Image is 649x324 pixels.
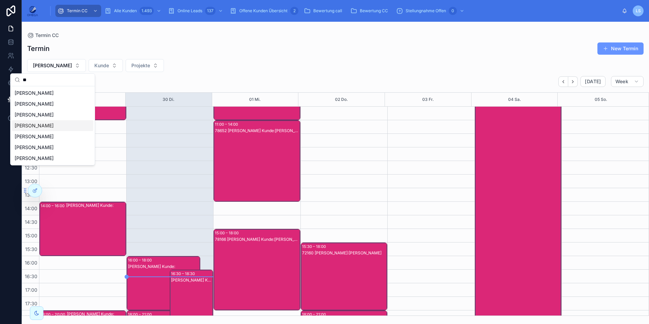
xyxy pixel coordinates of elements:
[214,121,300,201] div: 11:00 – 14:0078652 [PERSON_NAME] Kunde:[PERSON_NAME]
[302,250,387,256] div: 72160 [PERSON_NAME]:[PERSON_NAME]
[15,90,54,96] span: [PERSON_NAME]
[595,93,607,106] button: 05 So.
[126,59,164,72] button: Select Button
[23,233,39,238] span: 15:00
[215,237,300,242] div: 78166 [PERSON_NAME] Kunde:[PERSON_NAME]
[215,121,240,128] div: 11:00 – 14:00
[23,205,39,211] span: 14:00
[23,314,39,320] span: 18:00
[406,8,446,14] span: Stellungnahme Offen
[585,78,601,85] span: [DATE]
[114,8,137,14] span: Alle Kunden
[35,32,59,39] span: Termin CC
[163,93,174,106] button: 30 Di.
[597,42,644,55] button: New Termin
[301,243,387,310] div: 15:30 – 18:0072160 [PERSON_NAME]:[PERSON_NAME]
[103,5,165,17] a: Alle Kunden1.493
[178,8,202,14] span: Online Leads
[15,101,54,107] span: [PERSON_NAME]
[66,203,126,208] div: [PERSON_NAME] Kunde:
[23,178,39,184] span: 13:00
[128,257,153,264] div: 16:00 – 18:00
[27,59,86,72] button: Select Button
[140,7,154,15] div: 1.493
[131,62,150,69] span: Projekte
[23,273,39,279] span: 16:30
[215,230,240,236] div: 15:00 – 18:00
[611,76,644,87] button: Week
[127,256,200,310] div: 16:00 – 18:00[PERSON_NAME] Kunde:
[214,229,300,310] div: 15:00 – 18:0078166 [PERSON_NAME] Kunde:[PERSON_NAME]
[67,8,88,14] span: Termin CC
[23,192,39,198] span: 13:30
[15,133,54,140] span: [PERSON_NAME]
[55,5,101,17] a: Termin CC
[422,93,434,106] button: 03 Fr.
[23,260,39,266] span: 16:00
[313,8,342,14] span: Bewertung call
[23,246,39,252] span: 15:30
[302,243,328,250] div: 15:30 – 18:00
[23,287,39,293] span: 17:00
[636,8,641,14] span: LS
[568,76,578,87] button: Next
[166,5,226,17] a: Online Leads137
[27,5,38,16] img: App logo
[205,7,216,15] div: 137
[128,264,200,269] div: [PERSON_NAME] Kunde:
[290,7,298,15] div: 2
[40,202,126,256] div: 14:00 – 16:00[PERSON_NAME] Kunde:
[15,111,54,118] span: [PERSON_NAME]
[215,128,300,133] div: 78652 [PERSON_NAME] Kunde:[PERSON_NAME]
[94,62,109,69] span: Kunde
[348,5,393,17] a: Bewertung CC
[43,3,622,18] div: scrollable content
[249,93,261,106] button: 01 Mi.
[11,86,95,165] div: Suggestions
[15,144,54,151] span: [PERSON_NAME]
[15,122,54,129] span: [PERSON_NAME]
[228,5,300,17] a: Offene Kunden Übersicht2
[302,311,328,318] div: 18:00 – 21:00
[360,8,388,14] span: Bewertung CC
[41,202,66,209] div: 14:00 – 16:00
[335,93,348,106] button: 02 Do.
[558,76,568,87] button: Back
[128,311,153,318] div: 18:00 – 21:00
[394,5,468,17] a: Stellungnahme Offen0
[449,7,457,15] div: 0
[15,155,54,162] span: [PERSON_NAME]
[615,78,628,85] span: Week
[302,5,347,17] a: Bewertung call
[170,270,213,324] div: 16:30 – 18:30[PERSON_NAME] Kunde:
[41,311,67,318] div: 18:00 – 20:00
[580,76,605,87] button: [DATE]
[171,270,197,277] div: 16:30 – 18:30
[508,93,521,106] button: 04 Sa.
[27,32,59,39] a: Termin CC
[89,59,123,72] button: Select Button
[67,311,126,317] div: [PERSON_NAME] Kunde:
[239,8,288,14] span: Offene Kunden Übersicht
[171,277,212,283] div: [PERSON_NAME] Kunde:
[23,165,39,170] span: 12:30
[23,301,39,306] span: 17:30
[23,219,39,225] span: 14:30
[27,44,50,53] h1: Termin
[33,62,72,69] span: [PERSON_NAME]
